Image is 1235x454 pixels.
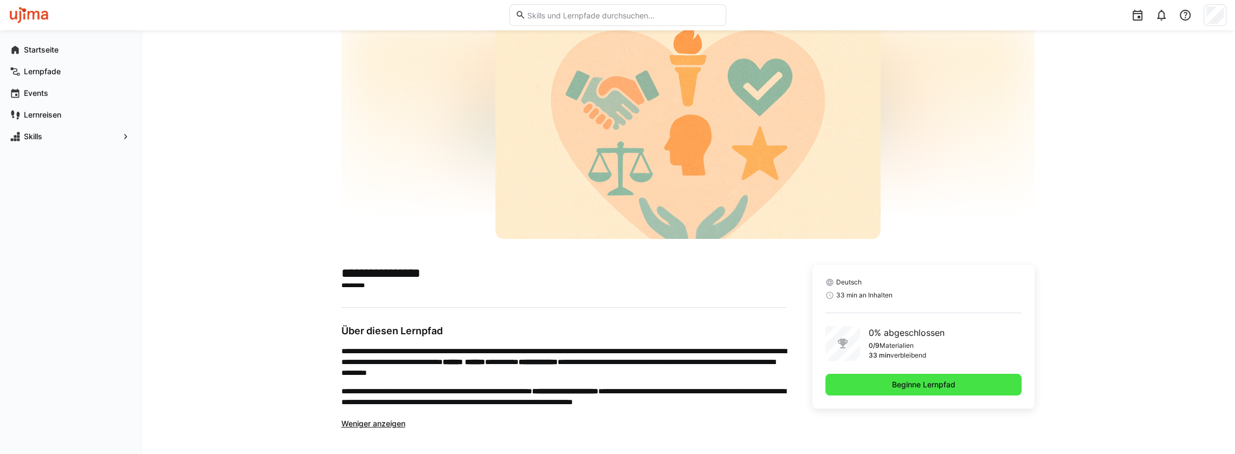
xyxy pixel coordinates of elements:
[836,291,893,300] span: 33 min an Inhalten
[869,341,880,350] p: 0/9
[836,278,862,287] span: Deutsch
[825,374,1022,395] button: Beginne Lernpfad
[341,419,405,428] span: Weniger anzeigen
[869,326,945,339] p: 0% abgeschlossen
[526,10,720,20] input: Skills und Lernpfade durchsuchen…
[341,325,786,337] h3: Über diesen Lernpfad
[890,351,926,360] p: verbleibend
[869,351,890,360] p: 33 min
[890,379,957,390] span: Beginne Lernpfad
[880,341,914,350] p: Materialien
